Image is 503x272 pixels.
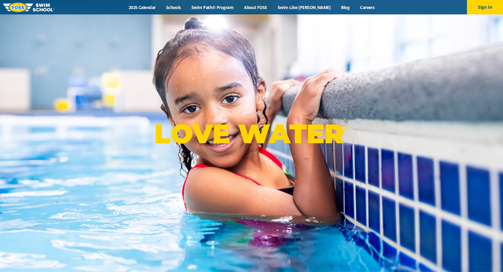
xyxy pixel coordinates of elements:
a: Schools [161,5,186,10]
sup: ® [344,124,349,131]
a: 2025 Calendar [123,5,161,10]
p: LOVE WATER [154,118,349,150]
img: FOSS Swim School Logo [3,3,54,12]
a: Blog [336,5,355,10]
a: Careers [355,5,380,10]
a: Swim Path® Program [186,5,239,10]
a: About FOSS [239,5,273,10]
a: Swim Like [PERSON_NAME] [272,5,336,10]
